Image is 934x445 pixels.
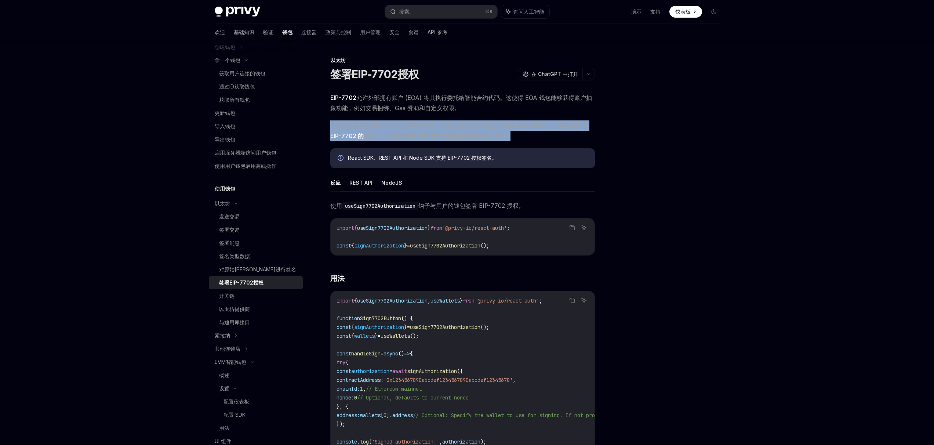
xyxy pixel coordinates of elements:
span: = [389,368,392,375]
font: 搜索... [399,8,413,15]
font: 签署EIP-7702授权 [219,279,264,286]
span: (); [480,324,489,330]
a: 安全 [389,23,400,41]
span: ); [480,438,486,445]
span: }); [337,421,345,427]
span: authorization [351,368,389,375]
font: 启用服务器端访问用户钱包 [215,149,276,156]
a: 开关链 [209,289,303,303]
svg: 信息 [338,155,345,162]
button: 询问人工智能 [579,223,589,232]
span: const [337,242,351,249]
font: NodeJS [381,180,402,186]
font: 其他连锁店 [215,345,240,352]
span: { [351,324,354,330]
span: // Optional: Specify the wallet to use for signing. If not provided, the first wallet will be used. [413,412,704,419]
span: } [428,225,430,231]
a: 用法 [209,422,303,435]
span: address [392,412,413,419]
span: log [360,438,369,445]
span: = [378,333,381,339]
a: 签署交易 [209,223,303,236]
a: 获取用户连接的钱包 [209,67,303,80]
span: handleSign [351,350,381,357]
span: function [337,315,360,322]
span: (); [480,242,489,249]
span: const [337,324,351,330]
span: chainId: [337,386,360,392]
span: useSign7702Authorization [357,297,428,304]
span: address: [337,412,360,419]
img: 深色标志 [215,7,260,17]
font: 通过ID获取钱包 [219,83,255,90]
font: 欢迎 [215,29,225,35]
span: signAuthorization [354,324,404,330]
font: 获取用户连接的钱包 [219,70,265,76]
a: 演示 [631,8,642,15]
font: 更新钱包 [215,110,235,116]
span: authorization [442,438,480,445]
font: 仪表板 [675,8,691,15]
font: 拿一个钱包 [215,57,240,63]
font: 支持 [650,8,661,15]
a: 签署消息 [209,236,303,250]
span: { [354,225,357,231]
font: EIP-7702 [330,94,356,101]
font: 发送交易 [219,213,240,220]
span: { [410,350,413,357]
a: API 参考 [428,23,447,41]
span: { [351,242,354,249]
span: nonce: [337,394,354,401]
font: 导出钱包 [215,136,235,142]
font: 使用 [330,202,342,209]
span: useSign7702Authorization [357,225,428,231]
span: , [363,386,366,392]
span: [ [381,412,384,419]
span: ({ [457,368,463,375]
button: 询问人工智能 [501,5,549,18]
button: 切换暗模式 [708,6,720,18]
span: '@privy-io/react-auth' [442,225,507,231]
font: 用法 [219,425,229,431]
font: 验证 [263,29,273,35]
span: ; [507,225,510,231]
font: 信息，以及如何将其与各种账户抽象提供程序结合使用。 [364,132,510,140]
a: 导出钱包 [209,133,303,146]
span: wallets [360,412,381,419]
span: useSign7702Authorization [410,242,480,249]
font: 索拉纳 [215,332,230,339]
a: 与通用库接口 [209,316,303,329]
button: 反应 [330,174,341,191]
a: 连接器 [301,23,317,41]
font: 配置 SDK [223,412,246,418]
span: async [384,350,398,357]
font: 钱包 [282,29,292,35]
font: 反应 [330,180,341,186]
span: } [404,324,407,330]
font: 导入钱包 [215,123,235,129]
font: 以太坊 [215,200,230,206]
span: contractAddress: [337,377,384,383]
button: 搜索...⌘K [385,5,497,18]
button: 询问人工智能 [579,296,589,305]
span: , [513,377,516,383]
span: () { [401,315,413,322]
font: 使用用户钱包启用离线操作 [215,163,276,169]
font: 询问人工智能 [571,309,597,314]
font: 以太坊提供商 [219,306,250,312]
a: 验证 [263,23,273,41]
span: useWallets [430,297,460,304]
span: => [404,350,410,357]
a: 配置 SDK [209,408,303,422]
font: UI 组件 [215,438,231,444]
a: 对原始[PERSON_NAME]进行签名 [209,263,303,276]
a: EIP-7702 的 [330,132,364,140]
a: 使用用户钱包启用离线操作 [209,159,303,173]
a: 签署EIP-7702授权 [209,276,303,289]
span: import [337,297,354,304]
span: } [404,242,407,249]
span: , [428,297,430,304]
a: 仪表板 [669,6,702,18]
a: 更新钱包 [209,106,303,120]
